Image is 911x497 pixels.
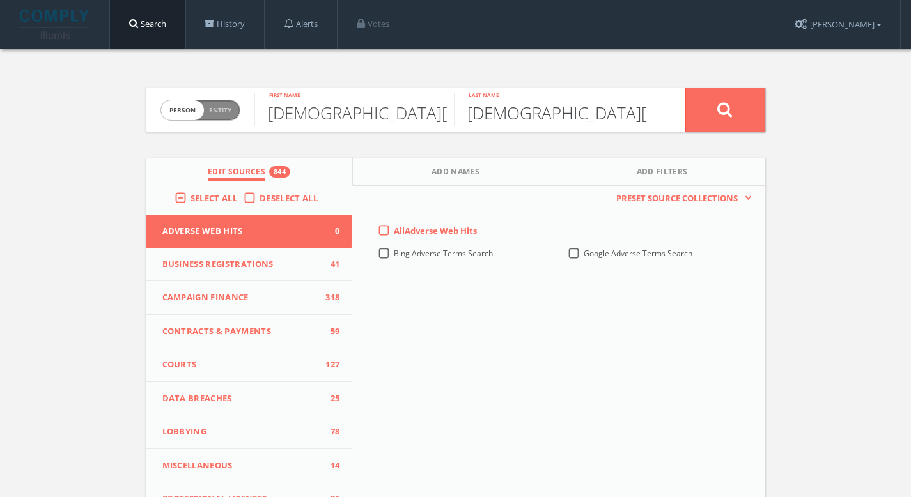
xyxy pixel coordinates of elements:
span: 318 [320,291,339,304]
span: Lobbying [162,425,321,438]
span: Edit Sources [208,166,265,181]
button: Business Registrations41 [146,248,353,282]
button: Adverse Web Hits0 [146,215,353,248]
span: Campaign Finance [162,291,321,304]
span: 127 [320,358,339,371]
span: Add Filters [637,166,688,181]
span: All Adverse Web Hits [394,225,477,236]
span: Entity [209,105,231,115]
span: 78 [320,425,339,438]
span: 0 [320,225,339,238]
button: Preset Source Collections [610,192,752,205]
span: Google Adverse Terms Search [584,248,692,259]
span: Adverse Web Hits [162,225,321,238]
button: Lobbying78 [146,415,353,449]
button: Miscellaneous14 [146,449,353,483]
span: Courts [162,358,321,371]
span: Add Names [432,166,479,181]
span: Business Registrations [162,258,321,271]
button: Campaign Finance318 [146,281,353,315]
span: Contracts & Payments [162,325,321,338]
span: 14 [320,459,339,472]
span: Preset Source Collections [610,192,744,205]
button: Courts127 [146,348,353,382]
button: Contracts & Payments59 [146,315,353,349]
button: Add Filters [559,158,765,186]
button: Edit Sources844 [146,158,353,186]
span: Data Breaches [162,392,321,405]
button: Add Names [353,158,559,186]
span: Bing Adverse Terms Search [394,248,493,259]
span: 25 [320,392,339,405]
span: Miscellaneous [162,459,321,472]
div: 844 [269,166,290,178]
span: Select All [191,192,237,204]
img: illumis [20,10,91,39]
button: Data Breaches25 [146,382,353,416]
span: 41 [320,258,339,271]
span: person [161,100,204,120]
span: Deselect All [260,192,318,204]
span: 59 [320,325,339,338]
